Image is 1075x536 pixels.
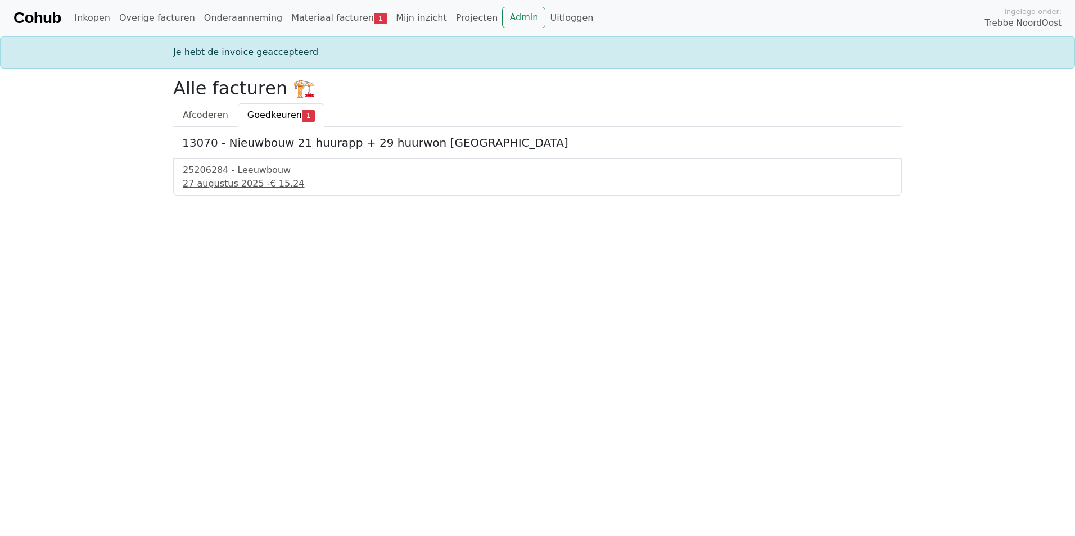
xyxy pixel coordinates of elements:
a: Overige facturen [115,7,200,29]
span: 1 [374,13,387,24]
span: Ingelogd onder: [1004,6,1062,17]
a: Inkopen [70,7,114,29]
h5: 13070 - Nieuwbouw 21 huurapp + 29 huurwon [GEOGRAPHIC_DATA] [182,136,893,149]
a: Cohub [13,4,61,31]
a: Onderaanneming [200,7,287,29]
span: Trebbe NoordOost [985,17,1062,30]
a: Mijn inzicht [391,7,451,29]
span: € 15,24 [270,178,304,189]
span: Afcoderen [183,110,228,120]
a: Projecten [451,7,503,29]
h2: Alle facturen 🏗️ [173,78,902,99]
a: Uitloggen [545,7,598,29]
a: Afcoderen [173,103,238,127]
a: Materiaal facturen1 [287,7,391,29]
a: Goedkeuren1 [238,103,324,127]
a: Admin [502,7,545,28]
div: 27 augustus 2025 - [183,177,892,190]
div: 25206284 - Leeuwbouw [183,163,892,177]
div: Je hebt de invoice geaccepteerd [166,46,909,59]
span: 1 [302,110,315,121]
a: 25206284 - Leeuwbouw27 augustus 2025 -€ 15,24 [183,163,892,190]
span: Goedkeuren [247,110,302,120]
